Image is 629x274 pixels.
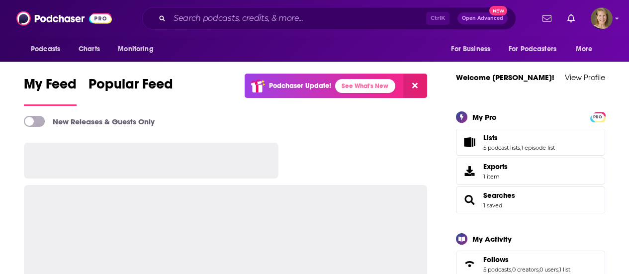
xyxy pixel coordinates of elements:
a: Lists [483,133,555,142]
span: , [558,266,559,273]
button: Show profile menu [591,7,613,29]
span: Exports [483,162,508,171]
a: Welcome [PERSON_NAME]! [456,73,554,82]
a: 1 episode list [521,144,555,151]
a: Follows [459,257,479,271]
a: Lists [459,135,479,149]
span: My Feed [24,76,77,98]
div: My Activity [472,234,512,244]
span: Searches [456,186,605,213]
a: 0 users [539,266,558,273]
span: Ctrl K [426,12,449,25]
a: Charts [72,40,106,59]
button: open menu [569,40,605,59]
span: Popular Feed [89,76,173,98]
button: open menu [111,40,166,59]
a: Follows [483,255,570,264]
button: open menu [444,40,503,59]
a: Show notifications dropdown [539,10,555,27]
a: PRO [592,112,604,120]
button: Open AdvancedNew [457,12,508,24]
span: , [520,144,521,151]
span: Open Advanced [462,16,503,21]
span: PRO [592,113,604,121]
a: Show notifications dropdown [563,10,579,27]
span: Lists [483,133,498,142]
span: New [489,6,507,15]
span: 1 item [483,173,508,180]
span: , [511,266,512,273]
a: Popular Feed [89,76,173,106]
span: Follows [483,255,509,264]
span: For Podcasters [509,42,556,56]
a: 5 podcast lists [483,144,520,151]
span: Charts [79,42,100,56]
a: 5 podcasts [483,266,511,273]
input: Search podcasts, credits, & more... [170,10,426,26]
p: Podchaser Update! [269,82,331,90]
a: New Releases & Guests Only [24,116,155,127]
a: 0 creators [512,266,539,273]
button: open menu [502,40,571,59]
span: , [539,266,539,273]
a: Searches [483,191,515,200]
a: See What's New [335,79,395,93]
span: Lists [456,129,605,156]
a: 1 list [559,266,570,273]
a: View Profile [565,73,605,82]
div: My Pro [472,112,497,122]
span: More [576,42,593,56]
a: Searches [459,193,479,207]
span: Podcasts [31,42,60,56]
img: User Profile [591,7,613,29]
span: Monitoring [118,42,153,56]
span: Logged in as tvdockum [591,7,613,29]
span: For Business [451,42,490,56]
img: Podchaser - Follow, Share and Rate Podcasts [16,9,112,28]
a: Exports [456,158,605,184]
button: open menu [24,40,73,59]
div: Search podcasts, credits, & more... [142,7,516,30]
a: 1 saved [483,202,502,209]
a: My Feed [24,76,77,106]
span: Exports [459,164,479,178]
